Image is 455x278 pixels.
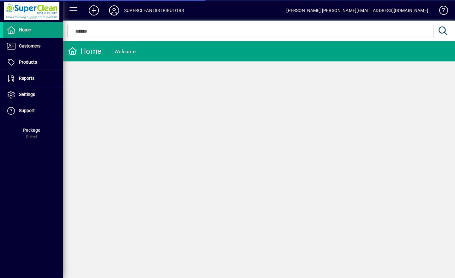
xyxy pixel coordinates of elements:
[19,43,40,48] span: Customers
[19,76,34,81] span: Reports
[286,5,428,16] div: [PERSON_NAME] [PERSON_NAME][EMAIL_ADDRESS][DOMAIN_NAME]
[3,54,63,70] a: Products
[3,38,63,54] a: Customers
[434,1,447,22] a: Knowledge Base
[19,60,37,65] span: Products
[84,5,104,16] button: Add
[104,5,124,16] button: Profile
[124,5,184,16] div: SUPERCLEAN DISTRIBUTORS
[3,103,63,119] a: Support
[19,92,35,97] span: Settings
[23,128,40,133] span: Package
[19,108,35,113] span: Support
[3,87,63,103] a: Settings
[68,46,101,56] div: Home
[3,71,63,86] a: Reports
[114,47,136,57] div: Welcome
[19,27,31,32] span: Home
